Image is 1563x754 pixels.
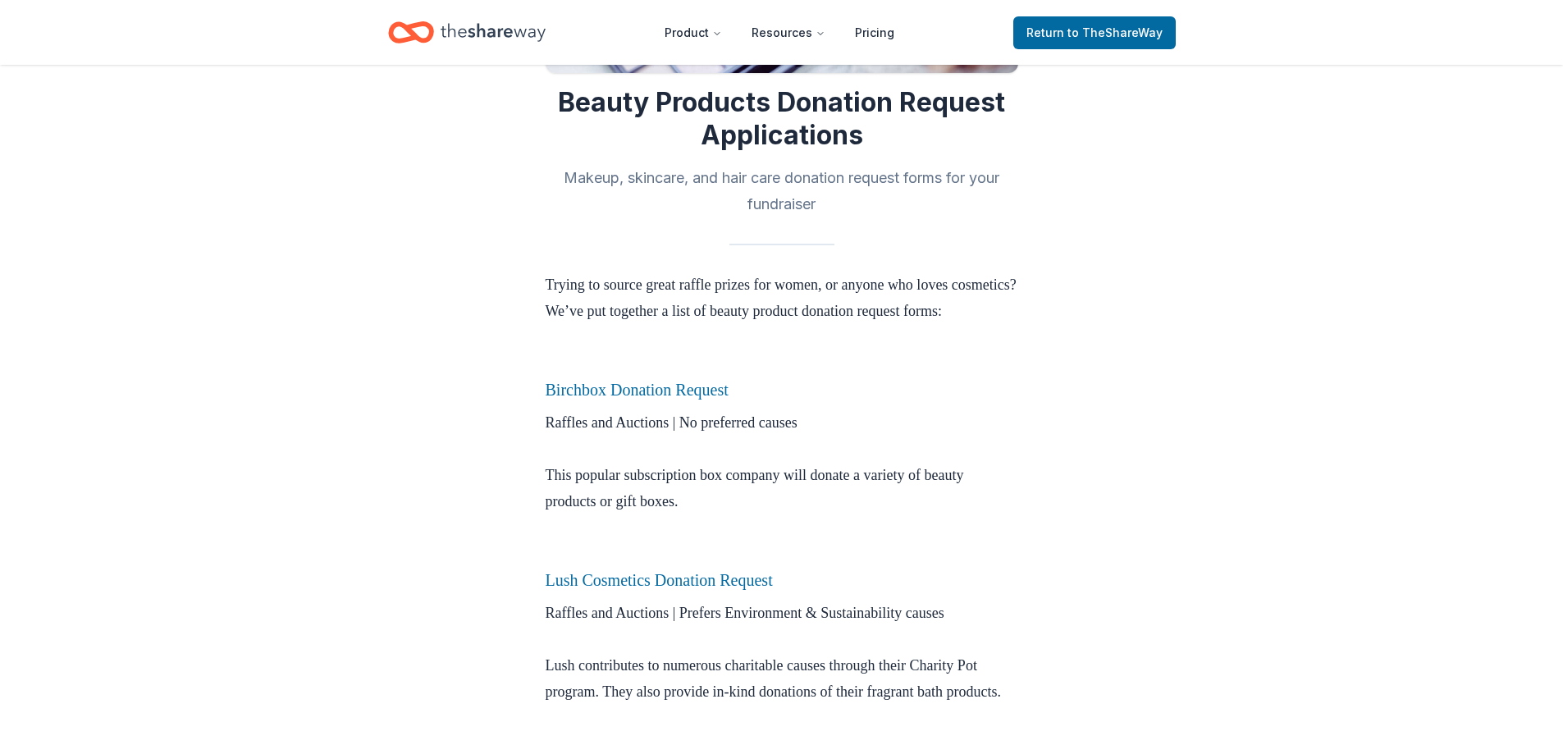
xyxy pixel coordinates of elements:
[1026,23,1163,43] span: Return
[1013,16,1176,49] a: Returnto TheShareWay
[546,571,773,589] a: Lush Cosmetics Donation Request
[842,16,907,49] a: Pricing
[388,13,546,52] a: Home
[546,272,1018,324] p: Trying to source great raffle prizes for women, or anyone who loves cosmetics? We’ve put together...
[651,13,907,52] nav: Main
[651,16,735,49] button: Product
[738,16,839,49] button: Resources
[546,600,1018,705] p: Raffles and Auctions | Prefers Environment & Sustainability causes Lush contributes to numerous c...
[1067,25,1163,39] span: to TheShareWay
[546,165,1018,217] h2: Makeup, skincare, and hair care donation request forms for your fundraiser
[546,409,1018,567] p: Raffles and Auctions | No preferred causes This popular subscription box company will donate a va...
[546,86,1018,152] h1: Beauty Products Donation Request Applications
[546,381,729,399] a: Birchbox Donation Request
